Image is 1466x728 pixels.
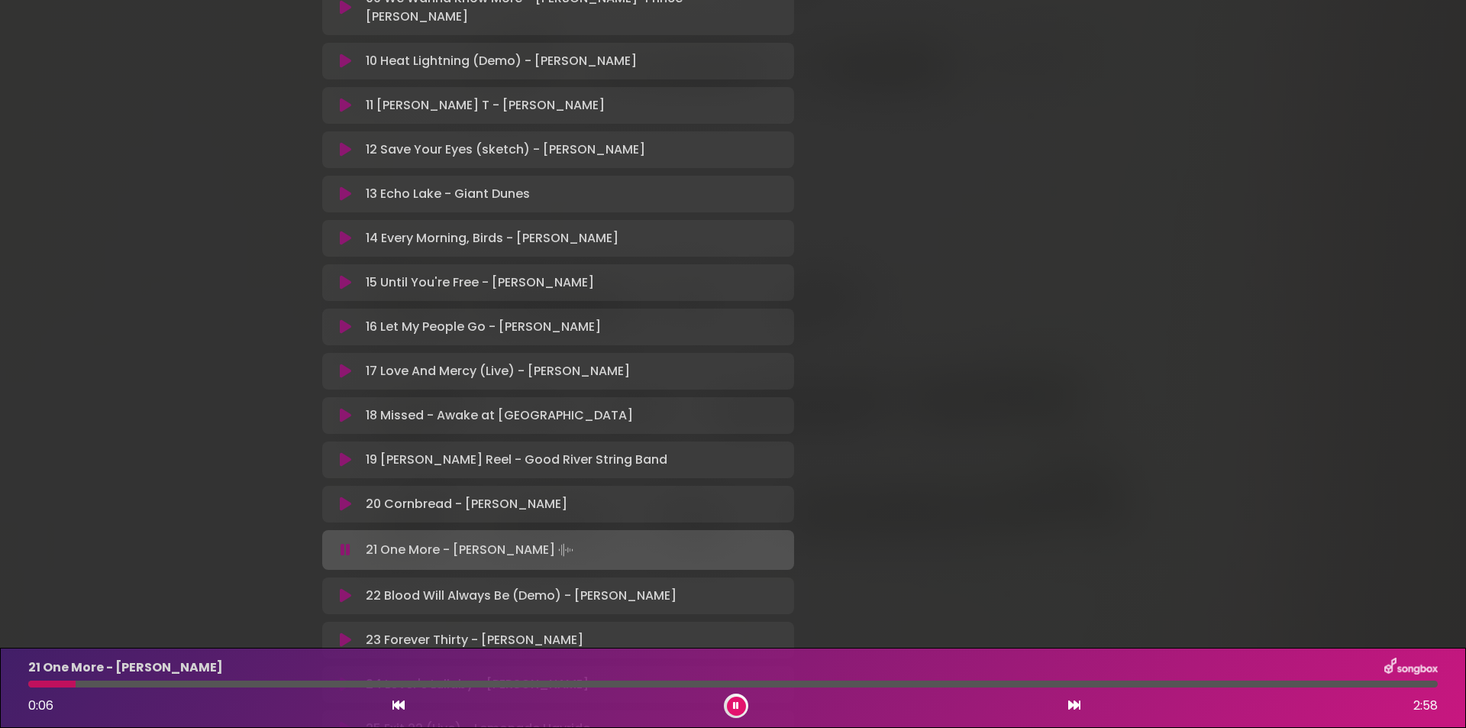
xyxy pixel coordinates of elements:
[366,96,605,115] p: 11 [PERSON_NAME] T - [PERSON_NAME]
[366,273,594,292] p: 15 Until You're Free - [PERSON_NAME]
[366,587,676,605] p: 22 Blood Will Always Be (Demo) - [PERSON_NAME]
[366,52,637,70] p: 10 Heat Lightning (Demo) - [PERSON_NAME]
[366,451,667,469] p: 19 [PERSON_NAME] Reel - Good River String Band
[366,406,633,425] p: 18 Missed - Awake at [GEOGRAPHIC_DATA]
[366,631,583,649] p: 23 Forever Thirty - [PERSON_NAME]
[28,658,223,677] p: 21 One More - [PERSON_NAME]
[555,539,576,561] img: waveform4.gif
[1384,658,1438,678] img: songbox-logo-white.png
[366,185,530,203] p: 13 Echo Lake - Giant Dunes
[366,495,567,513] p: 20 Cornbread - [PERSON_NAME]
[366,362,630,380] p: 17 Love And Mercy (Live) - [PERSON_NAME]
[1413,697,1438,715] span: 2:58
[366,318,601,336] p: 16 Let My People Go - [PERSON_NAME]
[366,539,576,561] p: 21 One More - [PERSON_NAME]
[366,229,618,248] p: 14 Every Morning, Birds - [PERSON_NAME]
[366,141,645,159] p: 12 Save Your Eyes (sketch) - [PERSON_NAME]
[28,697,53,714] span: 0:06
